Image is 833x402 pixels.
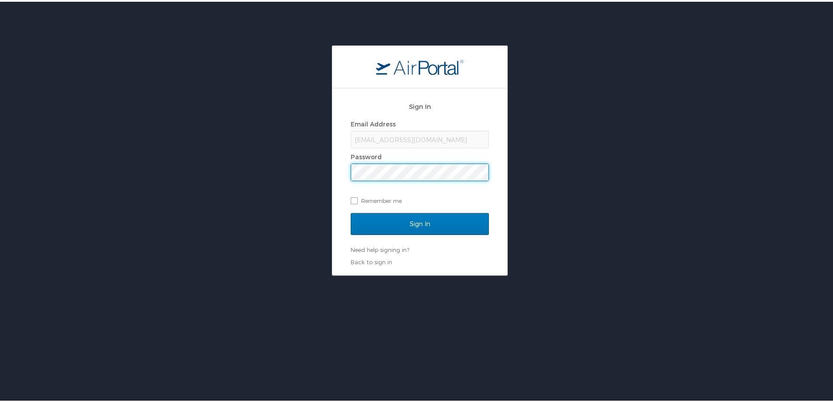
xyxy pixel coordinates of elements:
h2: Sign In [351,100,489,110]
a: Need help signing in? [351,245,409,252]
label: Remember me [351,192,489,206]
label: Email Address [351,119,396,126]
img: logo [376,57,464,73]
a: Back to sign in [351,257,392,264]
label: Password [351,151,382,159]
input: Sign In [351,211,489,233]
